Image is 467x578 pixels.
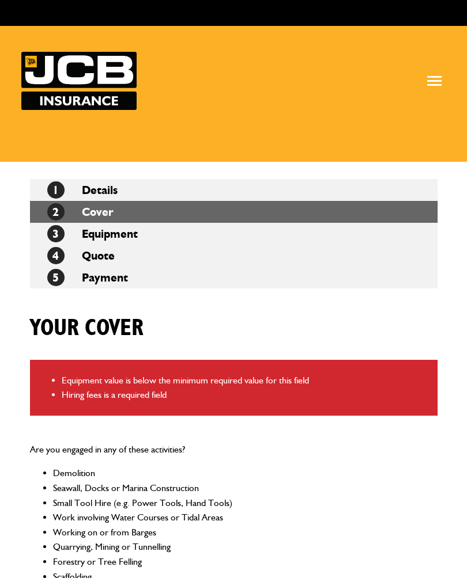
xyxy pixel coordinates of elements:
a: JCB Insurance Services [21,52,137,110]
li: Small Tool Hire (e.g. Power Tools, Hand Tools) [53,496,296,511]
p: Are you engaged in any of these activities? [30,442,296,457]
span: 3 [47,225,65,242]
li: Seawall, Docks or Marina Construction [53,481,296,496]
li: Forestry or Tree Felling [53,554,296,569]
span: 5 [47,269,65,286]
li: Work involving Water Courses or Tidal Areas [53,510,296,525]
span: 4 [47,247,65,264]
a: 1Details [47,183,118,197]
li: Equipment [30,223,438,245]
li: Hiring fees is a required field [62,387,429,402]
span: 2 [47,203,65,220]
li: Quote [30,245,438,267]
li: Cover [30,201,438,223]
h1: Your cover [30,314,144,342]
li: Working on or from Barges [53,525,296,540]
img: JCB Insurance Services logo [21,52,137,110]
li: Demolition [53,466,296,481]
li: Equipment value is below the minimum required value for this field [62,373,429,388]
li: Payment [30,267,438,288]
span: 1 [47,181,65,199]
li: Quarrying, Mining or Tunnelling [53,539,296,554]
